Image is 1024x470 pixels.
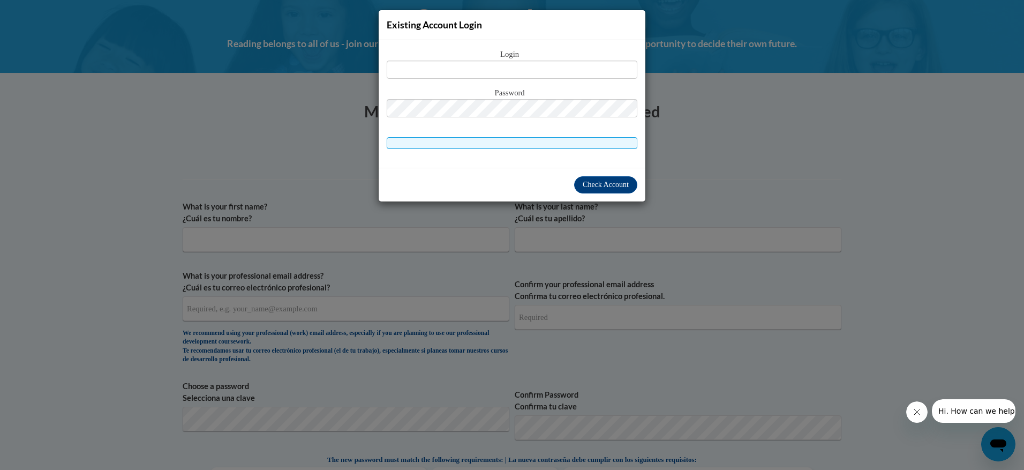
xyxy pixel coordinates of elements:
[387,87,637,99] span: Password
[6,8,87,16] span: Hi. How can we help?
[387,49,637,61] span: Login
[583,181,629,189] span: Check Account
[932,399,1015,423] iframe: Message from company
[387,19,482,31] span: Existing Account Login
[574,176,637,193] button: Check Account
[906,401,928,423] iframe: Close message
